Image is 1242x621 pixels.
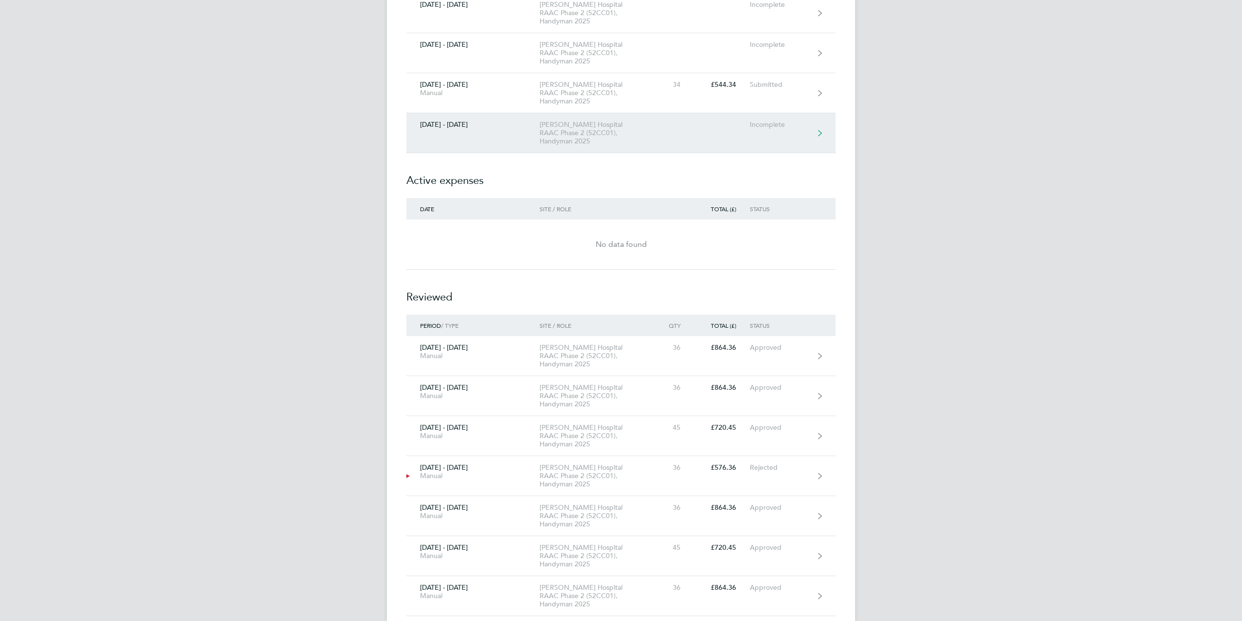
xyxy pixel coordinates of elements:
div: [DATE] - [DATE] [406,583,540,600]
div: [PERSON_NAME] Hospital RAAC Phase 2 (52CC01), Handyman 2025 [540,40,651,65]
div: 36 [651,383,694,392]
div: [DATE] - [DATE] [406,120,540,129]
div: Qty [651,322,694,329]
div: [PERSON_NAME] Hospital RAAC Phase 2 (52CC01), Handyman 2025 [540,343,651,368]
a: [DATE] - [DATE]Manual[PERSON_NAME] Hospital RAAC Phase 2 (52CC01), Handyman 202536£576.36Rejected [406,456,836,496]
div: Status [750,322,810,329]
div: Manual [420,352,526,360]
div: Approved [750,543,810,552]
div: Approved [750,423,810,432]
div: [PERSON_NAME] Hospital RAAC Phase 2 (52CC01), Handyman 2025 [540,543,651,568]
div: [DATE] - [DATE] [406,503,540,520]
div: Total (£) [694,205,750,212]
div: Approved [750,343,810,352]
div: Approved [750,503,810,512]
div: [DATE] - [DATE] [406,40,540,49]
div: 36 [651,503,694,512]
a: [DATE] - [DATE][PERSON_NAME] Hospital RAAC Phase 2 (52CC01), Handyman 2025Incomplete [406,33,836,73]
a: [DATE] - [DATE]Manual[PERSON_NAME] Hospital RAAC Phase 2 (52CC01), Handyman 202536£864.36Approved [406,336,836,376]
span: Period [420,321,441,329]
div: [PERSON_NAME] Hospital RAAC Phase 2 (52CC01), Handyman 2025 [540,583,651,608]
div: 45 [651,543,694,552]
div: Manual [420,512,526,520]
div: £544.34 [694,80,750,89]
div: Manual [420,552,526,560]
a: [DATE] - [DATE]Manual[PERSON_NAME] Hospital RAAC Phase 2 (52CC01), Handyman 202536£864.36Approved [406,576,836,616]
div: Submitted [750,80,810,89]
div: Incomplete [750,40,810,49]
div: Approved [750,583,810,592]
div: £864.36 [694,583,750,592]
div: [DATE] - [DATE] [406,543,540,560]
div: Rejected [750,463,810,472]
div: Incomplete [750,0,810,9]
div: Site / Role [540,322,651,329]
div: Manual [420,432,526,440]
div: £720.45 [694,423,750,432]
a: [DATE] - [DATE]Manual[PERSON_NAME] Hospital RAAC Phase 2 (52CC01), Handyman 202536£864.36Approved [406,376,836,416]
div: [PERSON_NAME] Hospital RAAC Phase 2 (52CC01), Handyman 2025 [540,0,651,25]
div: [DATE] - [DATE] [406,0,540,9]
div: Date [406,205,540,212]
div: £864.36 [694,383,750,392]
a: [DATE] - [DATE]Manual[PERSON_NAME] Hospital RAAC Phase 2 (52CC01), Handyman 202536£864.36Approved [406,496,836,536]
div: Manual [420,392,526,400]
div: [PERSON_NAME] Hospital RAAC Phase 2 (52CC01), Handyman 2025 [540,423,651,448]
div: [DATE] - [DATE] [406,463,540,480]
div: Status [750,205,810,212]
div: [DATE] - [DATE] [406,80,540,97]
div: / Type [406,322,540,329]
div: £576.36 [694,463,750,472]
div: Total (£) [694,322,750,329]
div: Manual [420,89,526,97]
div: [DATE] - [DATE] [406,343,540,360]
div: [DATE] - [DATE] [406,383,540,400]
div: Incomplete [750,120,810,129]
div: [PERSON_NAME] Hospital RAAC Phase 2 (52CC01), Handyman 2025 [540,80,651,105]
div: 36 [651,343,694,352]
div: 36 [651,583,694,592]
div: £864.36 [694,343,750,352]
div: £720.45 [694,543,750,552]
a: [DATE] - [DATE]Manual[PERSON_NAME] Hospital RAAC Phase 2 (52CC01), Handyman 202545£720.45Approved [406,416,836,456]
div: No data found [406,239,836,250]
div: [PERSON_NAME] Hospital RAAC Phase 2 (52CC01), Handyman 2025 [540,120,651,145]
div: [DATE] - [DATE] [406,423,540,440]
a: [DATE] - [DATE][PERSON_NAME] Hospital RAAC Phase 2 (52CC01), Handyman 2025Incomplete [406,113,836,153]
div: [PERSON_NAME] Hospital RAAC Phase 2 (52CC01), Handyman 2025 [540,383,651,408]
h2: Reviewed [406,270,836,315]
div: 45 [651,423,694,432]
div: Manual [420,472,526,480]
div: 34 [651,80,694,89]
div: £864.36 [694,503,750,512]
a: [DATE] - [DATE]Manual[PERSON_NAME] Hospital RAAC Phase 2 (52CC01), Handyman 202534£544.34Submitted [406,73,836,113]
h2: Active expenses [406,153,836,198]
div: Approved [750,383,810,392]
div: [PERSON_NAME] Hospital RAAC Phase 2 (52CC01), Handyman 2025 [540,503,651,528]
div: Site / Role [540,205,651,212]
div: Manual [420,592,526,600]
div: [PERSON_NAME] Hospital RAAC Phase 2 (52CC01), Handyman 2025 [540,463,651,488]
a: [DATE] - [DATE]Manual[PERSON_NAME] Hospital RAAC Phase 2 (52CC01), Handyman 202545£720.45Approved [406,536,836,576]
div: 36 [651,463,694,472]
